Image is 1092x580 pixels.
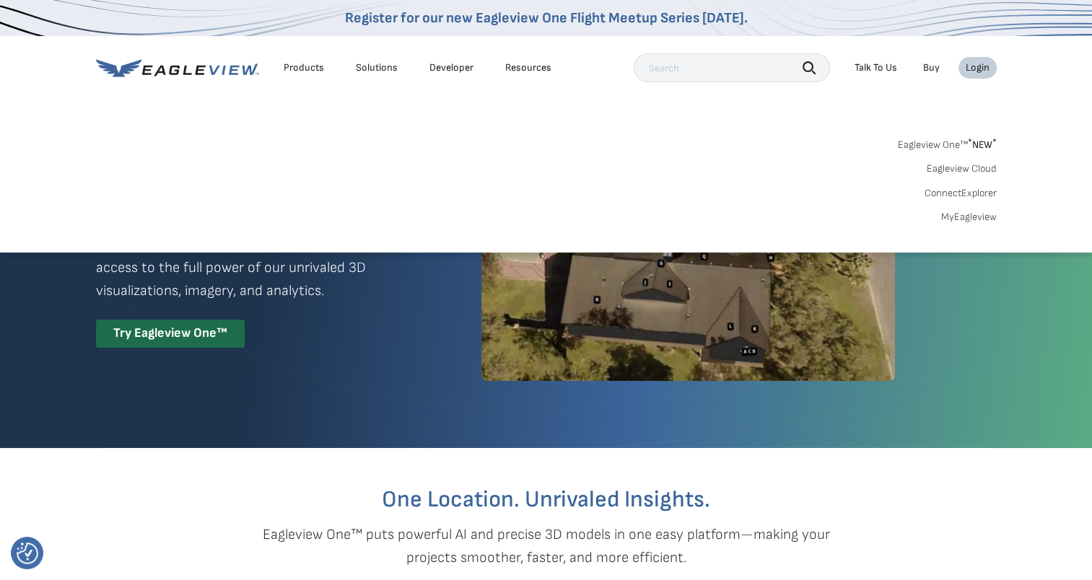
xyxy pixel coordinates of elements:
span: NEW [968,139,997,151]
img: Revisit consent button [17,542,38,564]
div: Talk To Us [855,61,897,74]
a: ConnectExplorer [925,187,997,200]
div: Resources [505,61,551,74]
div: Solutions [356,61,398,74]
h2: One Location. Unrivaled Insights. [107,488,986,511]
input: Search [634,53,830,82]
p: Eagleview One™ puts powerful AI and precise 3D models in one easy platform—making your projects s... [237,523,855,569]
a: MyEagleview [941,211,997,224]
div: Products [284,61,324,74]
p: A premium digital experience that provides seamless access to the full power of our unrivaled 3D ... [96,233,429,302]
div: Try Eagleview One™ [96,320,245,348]
div: Login [966,61,990,74]
a: Eagleview One™*NEW* [898,134,997,151]
a: Register for our new Eagleview One Flight Meetup Series [DATE]. [345,9,748,27]
a: Buy [923,61,940,74]
button: Consent Preferences [17,542,38,564]
a: Eagleview Cloud [927,162,997,175]
a: Developer [429,61,473,74]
